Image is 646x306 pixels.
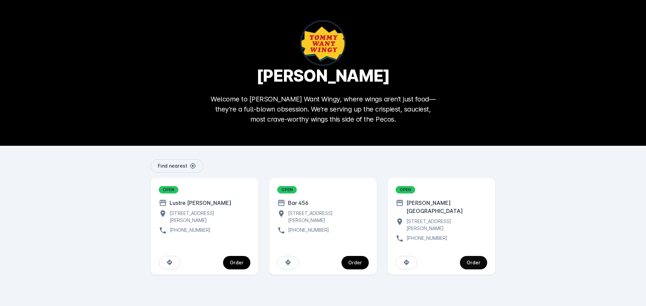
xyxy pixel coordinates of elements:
div: Bar 456 [285,199,309,207]
div: [STREET_ADDRESS][PERSON_NAME] [404,218,487,232]
div: [STREET_ADDRESS][PERSON_NAME] [167,210,250,224]
button: continue [223,256,250,269]
button: continue [342,256,369,269]
button: continue [460,256,487,269]
div: Order [348,260,362,265]
span: Find nearest [158,164,187,168]
div: Order [230,260,244,265]
div: [PHONE_NUMBER] [285,226,329,234]
div: [PHONE_NUMBER] [404,234,447,243]
div: OPEN [159,186,178,193]
div: [PERSON_NAME][GEOGRAPHIC_DATA] [404,199,487,215]
div: OPEN [396,186,415,193]
div: [STREET_ADDRESS][PERSON_NAME] [285,210,369,224]
div: [PHONE_NUMBER] [167,226,211,234]
div: Lustre [PERSON_NAME] [167,199,231,207]
div: OPEN [277,186,297,193]
div: Order [467,260,480,265]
